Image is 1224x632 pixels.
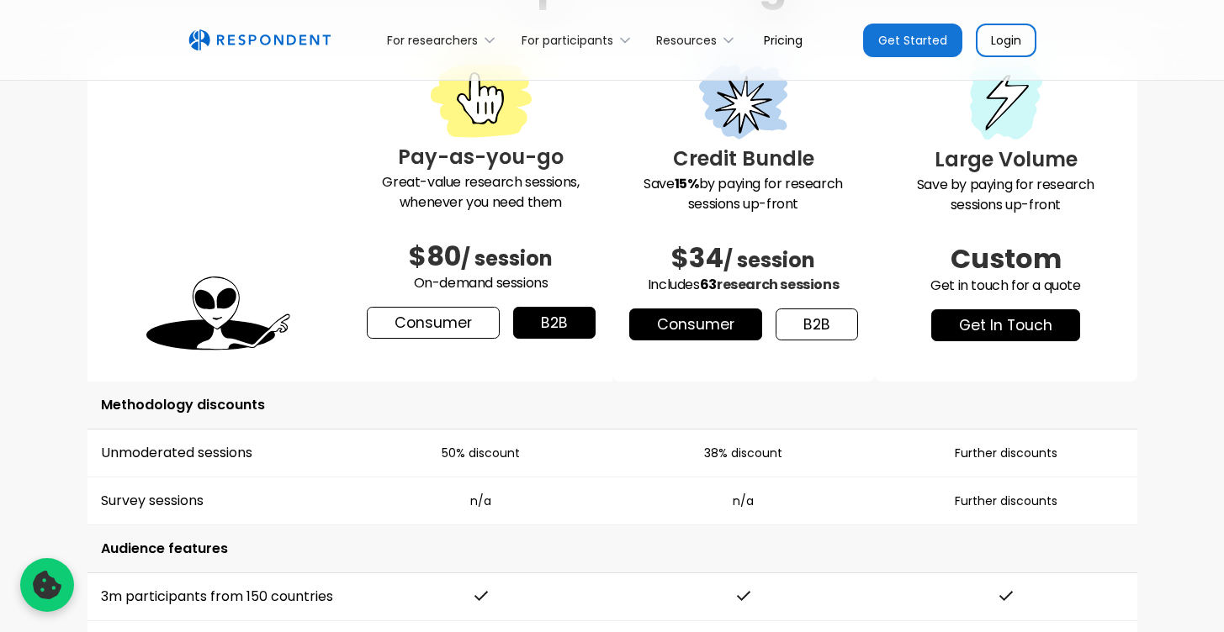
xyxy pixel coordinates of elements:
img: Untitled UI logotext [188,29,331,51]
td: Methodology discounts [87,382,1137,429]
span: / session [723,246,815,274]
p: Get in touch for a quote [888,276,1124,296]
strong: 15% [675,174,699,193]
td: 3m participants from 150 countries [87,573,350,621]
a: home [188,29,331,51]
a: Login [976,24,1036,57]
td: n/a [350,477,612,525]
span: 63 [700,275,717,294]
div: Resources [656,32,717,49]
p: Includes [626,275,861,295]
td: Audience features [87,525,1137,573]
h3: Credit Bundle [626,144,861,174]
h3: Large Volume [888,145,1124,175]
a: Pricing [750,20,816,60]
a: b2b [776,308,858,340]
h3: Pay-as-you-go [363,142,599,172]
a: Consumer [367,307,500,339]
td: Survey sessions [87,477,350,525]
div: For participants [511,20,646,60]
span: $34 [671,239,723,276]
td: Unmoderated sessions [87,429,350,477]
a: get in touch [931,309,1080,341]
div: Resources [647,20,750,60]
p: Save by paying for research sessions up-front [888,175,1124,215]
p: Great-value research sessions, whenever you need them [363,172,599,213]
span: Custom [951,240,1062,277]
span: / session [461,245,553,272]
p: Save by paying for research sessions up-front [626,174,861,214]
td: 50% discount [350,429,612,477]
div: For researchers [387,32,478,49]
a: Get Started [863,24,962,57]
span: research sessions [717,275,839,294]
td: Further discounts [875,477,1137,525]
p: On-demand sessions [363,273,599,293]
td: n/a [612,477,875,525]
a: b2b [513,307,596,339]
td: Further discounts [875,429,1137,477]
td: 38% discount [612,429,875,477]
a: Consumer [629,308,762,340]
span: $80 [409,237,461,275]
div: For researchers [378,20,511,60]
div: For participants [522,32,613,49]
